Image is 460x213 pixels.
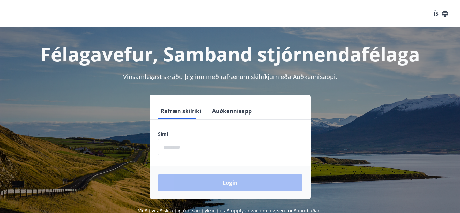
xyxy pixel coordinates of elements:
[209,103,254,119] button: Auðkennisapp
[8,41,452,67] h1: Félagavefur, Samband stjórnendafélaga
[158,103,204,119] button: Rafræn skilríki
[158,131,302,137] label: Sími
[123,73,337,81] span: Vinsamlegast skráðu þig inn með rafrænum skilríkjum eða Auðkennisappi.
[430,7,452,20] button: ÍS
